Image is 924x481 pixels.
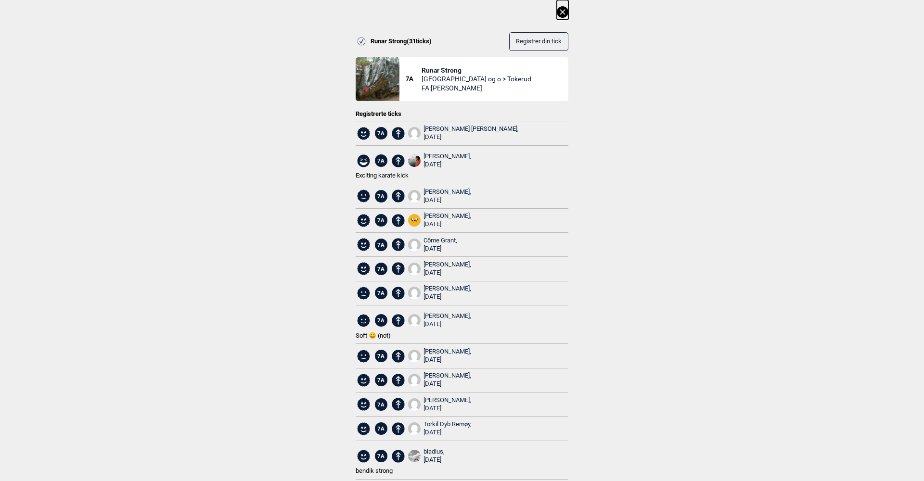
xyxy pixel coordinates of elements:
[408,239,421,251] img: User fallback1
[423,372,471,388] div: [PERSON_NAME],
[423,237,457,253] div: Côme Grant,
[423,285,471,301] div: [PERSON_NAME],
[408,285,472,301] a: User fallback1[PERSON_NAME], [DATE]
[408,212,472,228] a: Jake square[PERSON_NAME], [DATE]
[408,312,472,329] a: User fallback1[PERSON_NAME], [DATE]
[422,66,531,75] span: Runar Strong
[423,312,471,329] div: [PERSON_NAME],
[408,372,472,388] a: User fallback1[PERSON_NAME], [DATE]
[423,245,457,253] div: [DATE]
[408,396,472,413] a: User fallback1[PERSON_NAME], [DATE]
[375,190,387,203] span: 7A
[408,398,421,411] img: User fallback1
[423,293,471,301] div: [DATE]
[408,261,472,277] a: User fallback1[PERSON_NAME], [DATE]
[516,38,562,45] span: Registrer din tick
[423,152,471,169] div: [PERSON_NAME],
[423,161,471,169] div: [DATE]
[408,154,421,167] img: 96237517 3053624591380607 2383231920386342912 n
[408,314,421,327] img: User fallback1
[509,32,568,51] button: Registrer din tick
[375,214,387,227] span: 7A
[423,320,471,329] div: [DATE]
[423,196,471,204] div: [DATE]
[408,287,421,299] img: User fallback1
[375,287,387,299] span: 7A
[423,420,472,437] div: Torkil Dyb Remøy,
[423,261,471,277] div: [PERSON_NAME],
[423,396,471,413] div: [PERSON_NAME],
[375,239,387,251] span: 7A
[423,429,472,437] div: [DATE]
[375,314,387,327] span: 7A
[423,188,471,204] div: [PERSON_NAME],
[423,405,471,413] div: [DATE]
[375,450,387,462] span: 7A
[375,350,387,362] span: 7A
[423,212,471,228] div: [PERSON_NAME],
[408,125,519,141] a: User fallback1[PERSON_NAME] [PERSON_NAME], [DATE]
[408,374,421,386] img: User fallback1
[408,350,421,362] img: User fallback1
[408,237,458,253] a: User fallback1Côme Grant, [DATE]
[356,110,568,118] div: Registrerte ticks
[375,398,387,411] span: 7A
[375,154,387,167] span: 7A
[375,374,387,386] span: 7A
[356,332,391,339] span: Soft 😄 (not)
[375,422,387,435] span: 7A
[356,57,399,101] img: Runar strong 190425
[408,263,421,275] img: User fallback1
[408,214,421,227] img: Jake square
[423,269,471,277] div: [DATE]
[423,356,471,364] div: [DATE]
[408,348,472,364] a: User fallback1[PERSON_NAME], [DATE]
[408,188,472,204] a: User fallback1[PERSON_NAME], [DATE]
[375,127,387,139] span: 7A
[408,127,421,139] img: User fallback1
[356,172,409,179] span: Exciting karate kick
[406,75,422,83] span: 7A
[422,84,531,92] span: FA: [PERSON_NAME]
[408,190,421,203] img: User fallback1
[371,38,432,46] span: Runar Strong ( 31 ticks)
[423,380,471,388] div: [DATE]
[423,456,445,464] div: [DATE]
[408,448,445,464] a: A4 ABD860 CB33 44 B8 A471 723 F1 B4 F5 EECbladlus, [DATE]
[422,75,531,83] span: [GEOGRAPHIC_DATA] og o > Tokerud
[356,467,393,474] span: bendik strong
[408,422,421,435] img: User fallback1
[423,448,445,464] div: bladlus,
[408,152,472,169] a: 96237517 3053624591380607 2383231920386342912 n[PERSON_NAME], [DATE]
[423,348,471,364] div: [PERSON_NAME],
[408,450,421,462] img: A4 ABD860 CB33 44 B8 A471 723 F1 B4 F5 EEC
[375,263,387,275] span: 7A
[423,125,519,141] div: [PERSON_NAME] [PERSON_NAME],
[408,420,472,437] a: User fallback1Torkil Dyb Remøy, [DATE]
[423,220,471,228] div: [DATE]
[423,133,519,141] div: [DATE]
